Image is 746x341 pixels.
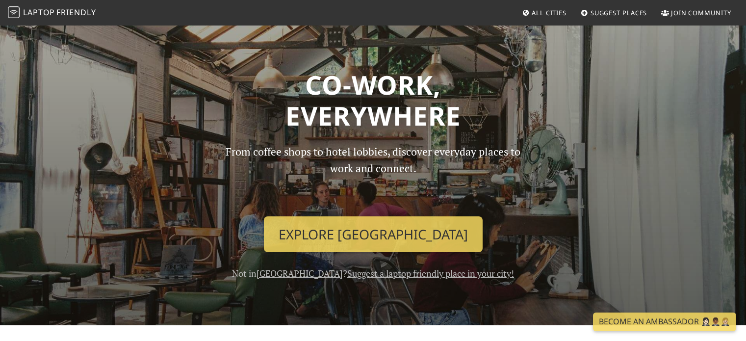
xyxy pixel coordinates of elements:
[591,8,647,17] span: Suggest Places
[23,7,55,18] span: Laptop
[593,313,736,331] a: Become an Ambassador 🤵🏻‍♀️🤵🏾‍♂️🤵🏼‍♀️
[532,8,566,17] span: All Cities
[657,4,735,22] a: Join Community
[8,6,20,18] img: LaptopFriendly
[518,4,570,22] a: All Cities
[8,4,96,22] a: LaptopFriendly LaptopFriendly
[347,267,514,279] a: Suggest a laptop friendly place in your city!
[232,267,514,279] span: Not in ?
[56,7,96,18] span: Friendly
[671,8,731,17] span: Join Community
[577,4,651,22] a: Suggest Places
[217,143,529,209] p: From coffee shops to hotel lobbies, discover everyday places to work and connect.
[55,69,691,131] h1: Co-work, Everywhere
[264,216,483,253] a: Explore [GEOGRAPHIC_DATA]
[257,267,343,279] a: [GEOGRAPHIC_DATA]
